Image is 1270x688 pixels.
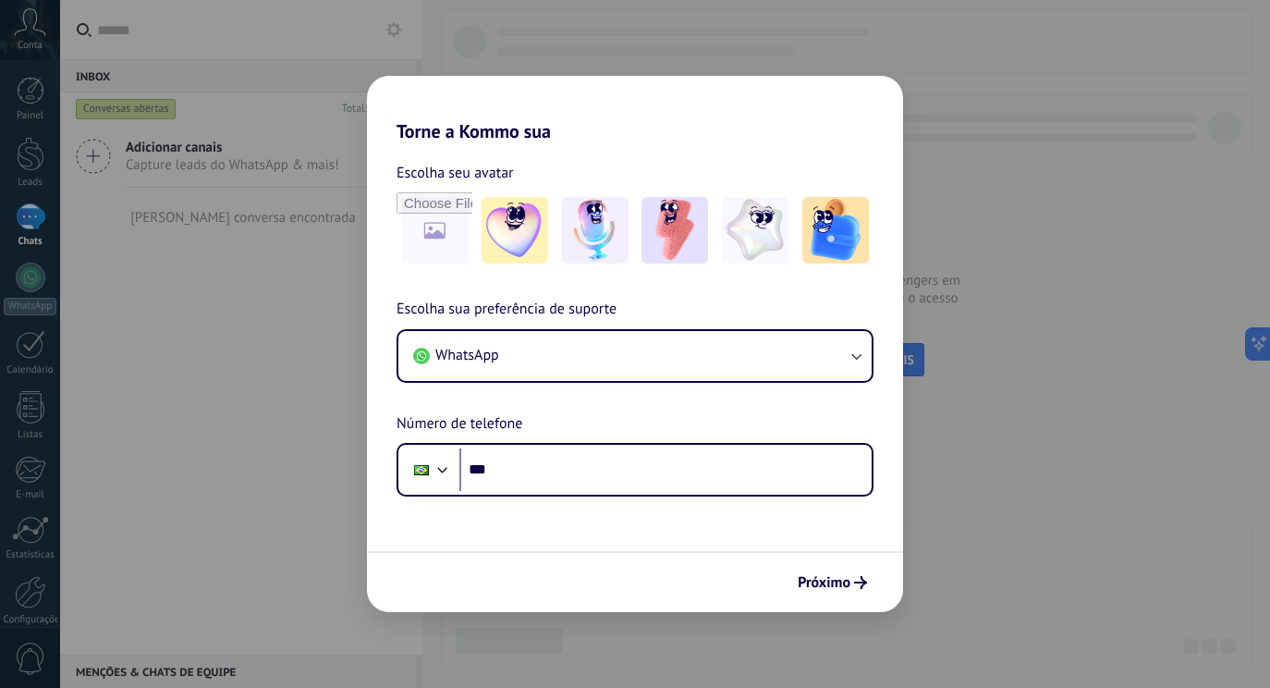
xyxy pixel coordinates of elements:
[482,197,548,264] img: -1.jpeg
[404,450,439,489] div: Brazil: + 55
[397,161,514,185] span: Escolha seu avatar
[641,197,708,264] img: -3.jpeg
[435,346,499,364] span: WhatsApp
[802,197,869,264] img: -5.jpeg
[397,298,617,322] span: Escolha sua preferência de suporte
[398,331,872,381] button: WhatsApp
[798,576,850,589] span: Próximo
[722,197,788,264] img: -4.jpeg
[562,197,629,264] img: -2.jpeg
[397,412,522,436] span: Número de telefone
[789,567,875,598] button: Próximo
[367,76,903,142] h2: Torne a Kommo sua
